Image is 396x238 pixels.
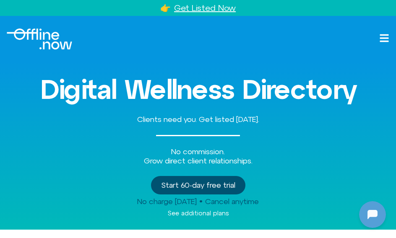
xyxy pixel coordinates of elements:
a: Start 60-day free trial [151,176,245,194]
span: No charge [DATE] • Cancel anytime [137,197,259,206]
a: Get Listed Now [174,3,236,13]
span: Start 60-day free trial [161,181,235,189]
img: Offline.Now logo in white. Text of the words offline.now with a line going through the "O" [7,28,72,49]
iframe: Botpress [359,201,386,228]
span: No commission. Grow direct client relationships. [144,147,253,165]
div: Logo [7,28,72,49]
h3: Digital Wellness Directory [7,75,389,104]
a: 👉 [160,3,171,13]
span: Clients need you. Get listed [DATE]. [137,115,259,124]
a: See additional plans [168,210,229,217]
